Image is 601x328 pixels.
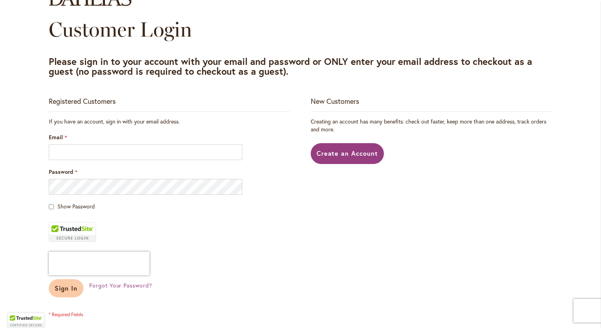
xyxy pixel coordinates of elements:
[49,168,73,175] span: Password
[49,17,192,42] span: Customer Login
[49,55,532,77] strong: Please sign in to your account with your email and password or ONLY enter your email address to c...
[6,300,28,322] iframe: Launch Accessibility Center
[317,149,378,157] span: Create an Account
[49,133,63,141] span: Email
[89,282,152,289] a: Forgot Your Password?
[49,222,96,242] div: TrustedSite Certified
[49,279,83,297] button: Sign In
[49,118,290,125] div: If you have an account, sign in with your email address.
[49,96,116,106] strong: Registered Customers
[49,252,149,275] iframe: reCAPTCHA
[311,143,384,164] a: Create an Account
[57,203,95,210] span: Show Password
[55,284,77,292] span: Sign In
[311,96,359,106] strong: New Customers
[311,118,552,133] p: Creating an account has many benefits: check out faster, keep more than one address, track orders...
